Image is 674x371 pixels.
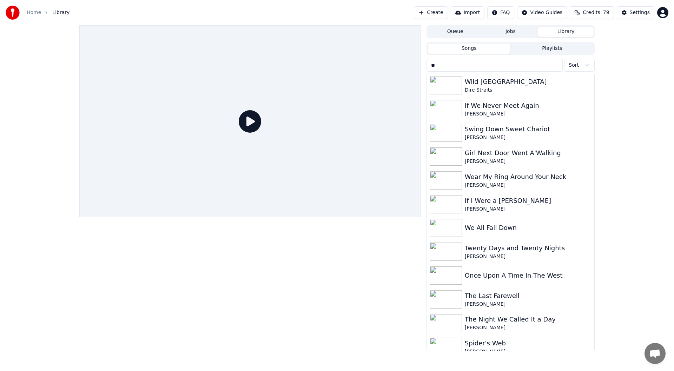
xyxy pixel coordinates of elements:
[570,6,614,19] button: Credits79
[414,6,448,19] button: Create
[465,291,592,301] div: The Last Farewell
[465,158,592,165] div: [PERSON_NAME]
[617,6,654,19] button: Settings
[27,9,70,16] nav: breadcrumb
[27,9,41,16] a: Home
[569,62,579,69] span: Sort
[465,111,592,118] div: [PERSON_NAME]
[465,253,592,260] div: [PERSON_NAME]
[645,343,666,364] a: Open de chat
[630,9,650,16] div: Settings
[465,172,592,182] div: Wear My Ring Around Your Neck
[428,27,483,37] button: Queue
[52,9,70,16] span: Library
[465,223,592,233] div: We All Fall Down
[510,44,594,54] button: Playlists
[465,301,592,308] div: [PERSON_NAME]
[465,196,592,206] div: If I Were a [PERSON_NAME]
[465,348,592,355] div: [PERSON_NAME]
[465,182,592,189] div: [PERSON_NAME]
[465,87,592,94] div: Dire Straits
[465,101,592,111] div: If We Never Meet Again
[465,206,592,213] div: [PERSON_NAME]
[465,243,592,253] div: Twenty Days and Twenty Nights
[6,6,20,20] img: youka
[465,271,592,280] div: Once Upon A Time In The West
[465,77,592,87] div: Wild [GEOGRAPHIC_DATA]
[451,6,484,19] button: Import
[465,124,592,134] div: Swing Down Sweet Chariot
[583,9,600,16] span: Credits
[603,9,609,16] span: 79
[465,314,592,324] div: The Night We Called It a Day
[428,44,511,54] button: Songs
[538,27,594,37] button: Library
[465,134,592,141] div: [PERSON_NAME]
[517,6,567,19] button: Video Guides
[483,27,538,37] button: Jobs
[465,148,592,158] div: Girl Next Door Went A'Walking
[465,324,592,331] div: [PERSON_NAME]
[465,338,592,348] div: Spider's Web
[487,6,514,19] button: FAQ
